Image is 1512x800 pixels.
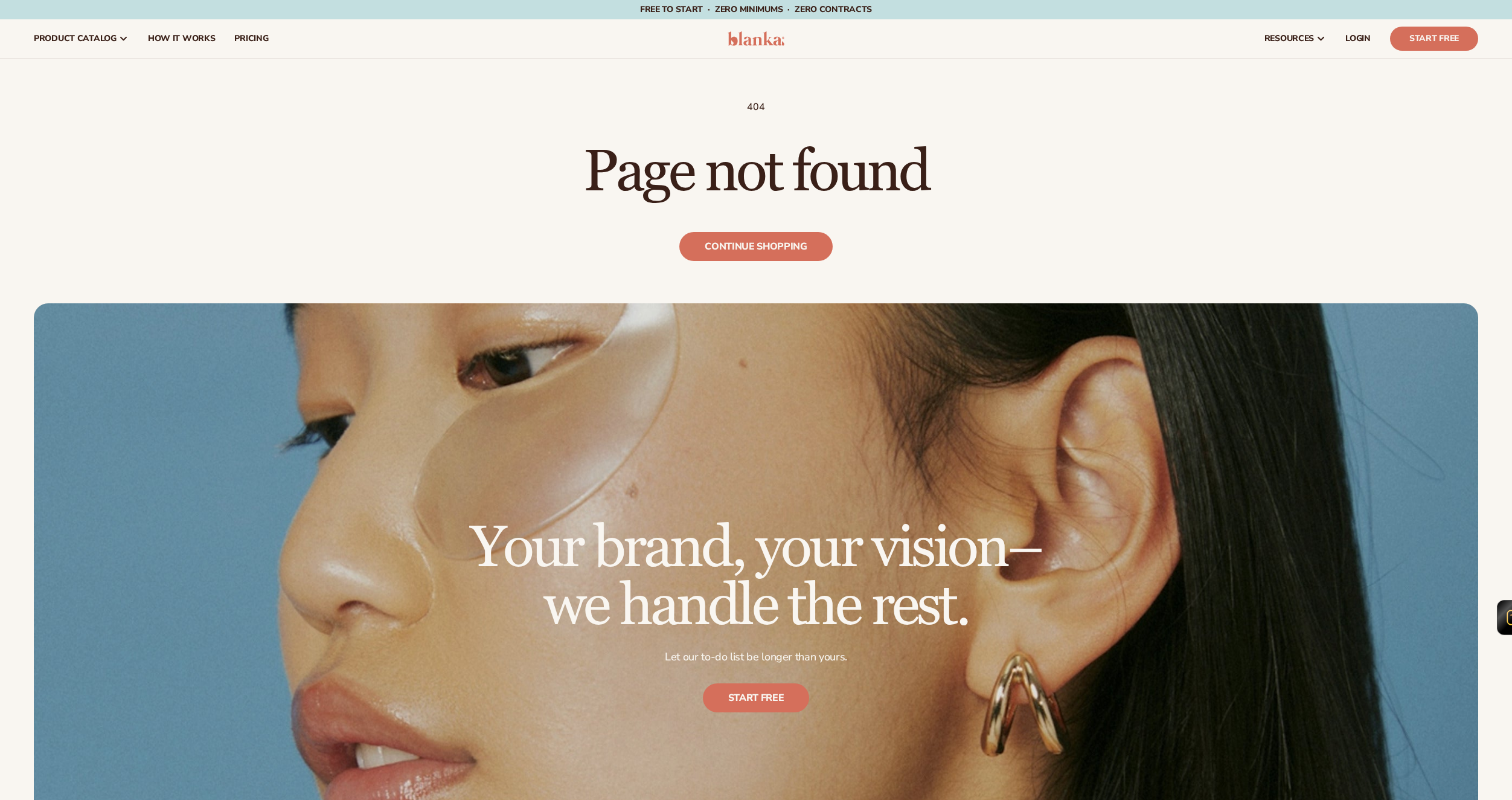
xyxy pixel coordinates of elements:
[433,650,1079,664] p: Let our to-do list be longer than yours.
[433,520,1079,636] h2: Your brand, your vision– we handle the rest.
[34,144,1478,202] h1: Page not found
[138,19,225,58] a: How It Works
[679,232,833,261] a: Continue shopping
[1255,19,1336,58] a: resources
[148,34,216,44] span: How It Works
[728,31,785,46] img: logo
[34,101,1478,114] p: 404
[1336,19,1380,58] a: LOGIN
[34,34,117,44] span: product catalog
[1345,34,1371,44] span: LOGIN
[1264,34,1314,44] span: resources
[24,19,138,58] a: product catalog
[1390,27,1478,51] a: Start Free
[703,683,810,712] a: Start free
[234,34,268,44] span: pricing
[640,4,872,15] span: Free to start · ZERO minimums · ZERO contracts
[225,19,278,58] a: pricing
